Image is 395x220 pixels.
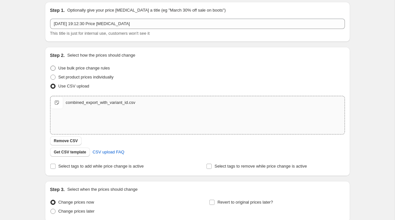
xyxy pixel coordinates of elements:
button: Get CSV template [50,148,90,157]
h2: Step 3. [50,186,65,193]
p: Select when the prices should change [67,186,137,193]
h2: Step 1. [50,7,65,14]
span: Get CSV template [54,150,86,155]
p: Optionally give your price [MEDICAL_DATA] a title (eg "March 30% off sale on boots") [67,7,225,14]
span: Remove CSV [54,138,78,143]
span: Revert to original prices later? [217,200,273,205]
span: Select tags to add while price change is active [58,164,144,169]
button: Remove CSV [50,136,82,145]
h2: Step 2. [50,52,65,59]
span: CSV upload FAQ [92,149,124,155]
span: Change prices later [58,209,95,214]
span: Use CSV upload [58,84,89,88]
p: Select how the prices should change [67,52,135,59]
span: Select tags to remove while price change is active [215,164,307,169]
div: combined_export_with_variant_id.csv [66,99,136,106]
span: Set product prices individually [58,75,114,79]
span: Change prices now [58,200,94,205]
a: CSV upload FAQ [89,147,128,157]
span: This title is just for internal use, customers won't see it [50,31,150,36]
span: Use bulk price change rules [58,66,110,70]
input: 30% off holiday sale [50,19,345,29]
